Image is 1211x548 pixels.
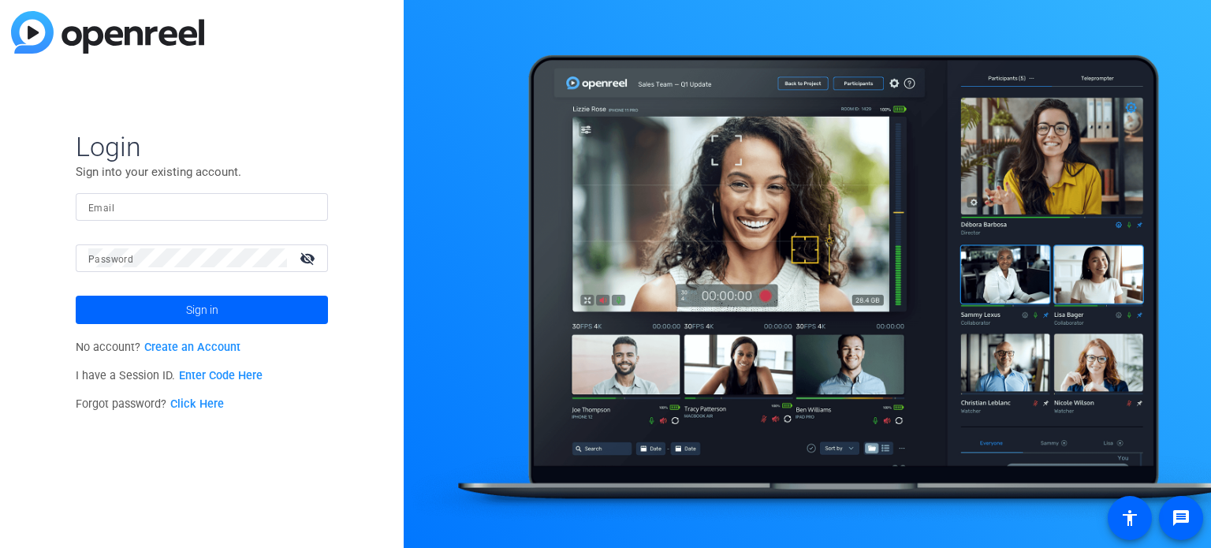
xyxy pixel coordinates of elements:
mat-icon: message [1172,509,1191,527]
a: Enter Code Here [179,369,263,382]
input: Enter Email Address [88,197,315,216]
mat-icon: visibility_off [290,247,328,270]
a: Create an Account [144,341,240,354]
a: Click Here [170,397,224,411]
img: blue-gradient.svg [11,11,204,54]
mat-label: Password [88,254,133,265]
mat-icon: accessibility [1120,509,1139,527]
p: Sign into your existing account. [76,163,328,181]
span: Forgot password? [76,397,224,411]
span: Login [76,130,328,163]
span: No account? [76,341,240,354]
button: Sign in [76,296,328,324]
mat-label: Email [88,203,114,214]
span: Sign in [186,290,218,330]
span: I have a Session ID. [76,369,263,382]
